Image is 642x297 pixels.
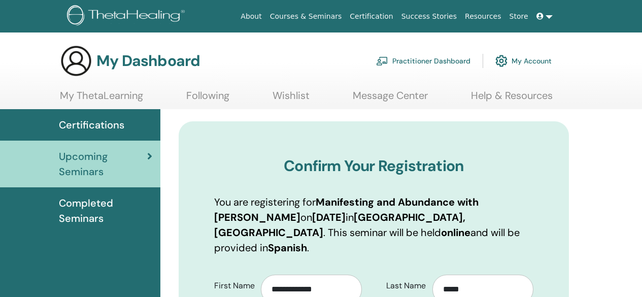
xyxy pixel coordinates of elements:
a: About [236,7,265,26]
b: Spanish [268,241,307,254]
a: My Account [495,50,552,72]
label: First Name [207,276,261,295]
b: online [441,226,470,239]
a: Following [186,89,229,109]
h3: My Dashboard [96,52,200,70]
p: You are registering for on in . This seminar will be held and will be provided in . [214,194,533,255]
label: Last Name [379,276,433,295]
a: Resources [461,7,505,26]
a: Message Center [353,89,428,109]
a: Wishlist [273,89,310,109]
a: Success Stories [397,7,461,26]
a: Certification [346,7,397,26]
h3: Confirm Your Registration [214,157,533,175]
a: Courses & Seminars [266,7,346,26]
span: Upcoming Seminars [59,149,147,179]
b: Manifesting and Abundance with [PERSON_NAME] [214,195,479,224]
img: chalkboard-teacher.svg [376,56,388,65]
img: cog.svg [495,52,508,70]
span: Certifications [59,117,124,133]
span: Completed Seminars [59,195,152,226]
img: logo.png [67,5,188,28]
a: Store [505,7,532,26]
b: [DATE] [312,211,346,224]
img: generic-user-icon.jpg [60,45,92,77]
a: Practitioner Dashboard [376,50,470,72]
a: My ThetaLearning [60,89,143,109]
a: Help & Resources [471,89,553,109]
